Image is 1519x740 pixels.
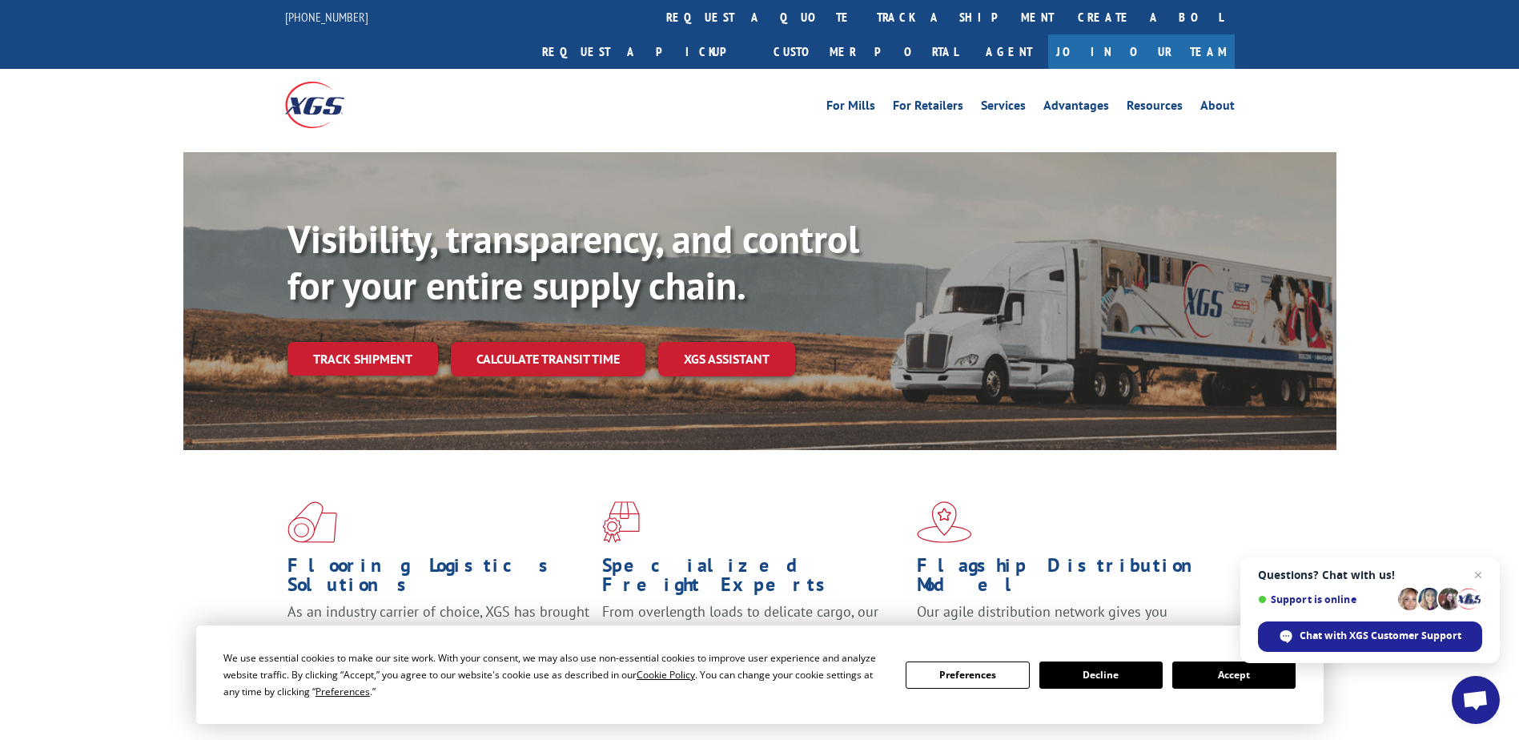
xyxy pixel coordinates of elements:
span: Chat with XGS Customer Support [1300,629,1461,643]
img: xgs-icon-flagship-distribution-model-red [917,501,972,543]
img: xgs-icon-total-supply-chain-intelligence-red [287,501,337,543]
span: Cookie Policy [637,668,695,682]
span: Preferences [315,685,370,698]
a: For Mills [826,99,875,117]
button: Preferences [906,662,1029,689]
b: Visibility, transparency, and control for your entire supply chain. [287,214,859,310]
h1: Specialized Freight Experts [602,556,905,602]
div: Cookie Consent Prompt [196,625,1324,724]
a: [PHONE_NUMBER] [285,9,368,25]
a: Track shipment [287,342,438,376]
a: About [1200,99,1235,117]
div: We use essential cookies to make our site work. With your consent, we may also use non-essential ... [223,650,886,700]
span: Questions? Chat with us! [1258,569,1482,581]
span: Support is online [1258,593,1392,605]
h1: Flooring Logistics Solutions [287,556,590,602]
p: From overlength loads to delicate cargo, our experienced staff knows the best way to move your fr... [602,602,905,674]
a: Resources [1127,99,1183,117]
a: Request a pickup [530,34,762,69]
div: Open chat [1452,676,1500,724]
a: Customer Portal [762,34,970,69]
a: Calculate transit time [451,342,645,376]
a: For Retailers [893,99,963,117]
span: Our agile distribution network gives you nationwide inventory management on demand. [917,602,1212,640]
a: Agent [970,34,1048,69]
button: Accept [1172,662,1296,689]
span: As an industry carrier of choice, XGS has brought innovation and dedication to flooring logistics... [287,602,589,659]
button: Decline [1039,662,1163,689]
h1: Flagship Distribution Model [917,556,1220,602]
img: xgs-icon-focused-on-flooring-red [602,501,640,543]
div: Chat with XGS Customer Support [1258,621,1482,652]
a: Advantages [1043,99,1109,117]
a: Join Our Team [1048,34,1235,69]
a: Services [981,99,1026,117]
span: Close chat [1469,565,1488,585]
a: XGS ASSISTANT [658,342,795,376]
